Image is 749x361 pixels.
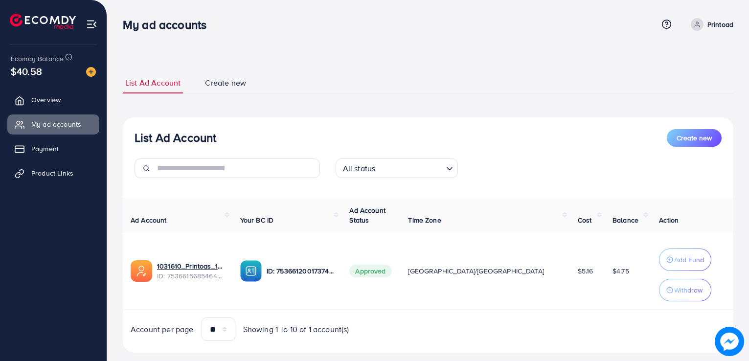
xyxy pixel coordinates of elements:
span: Action [659,215,679,225]
button: Create new [667,129,722,147]
p: Printoad [707,19,733,30]
span: Create new [677,133,712,143]
input: Search for option [378,159,442,176]
span: Time Zone [408,215,441,225]
a: 1031610_Printoas_1754755120409 [157,261,225,271]
p: ID: 7536612001737474065 [267,265,334,277]
span: Cost [578,215,592,225]
span: Ad Account [131,215,167,225]
button: Withdraw [659,279,711,301]
img: image [86,67,96,77]
a: Payment [7,139,99,158]
span: Overview [31,95,61,105]
span: Your BC ID [240,215,274,225]
img: ic-ads-acc.e4c84228.svg [131,260,152,282]
span: My ad accounts [31,119,81,129]
span: All status [341,161,378,176]
span: Ad Account Status [349,205,386,225]
img: image [715,327,744,356]
h3: List Ad Account [135,131,216,145]
p: Add Fund [674,254,704,266]
span: [GEOGRAPHIC_DATA]/[GEOGRAPHIC_DATA] [408,266,544,276]
span: Payment [31,144,59,154]
span: Create new [205,77,246,89]
img: menu [86,19,97,30]
span: Account per page [131,324,194,335]
div: <span class='underline'>1031610_Printoas_1754755120409</span></br>7536615685464883201 [157,261,225,281]
span: List Ad Account [125,77,181,89]
span: Balance [613,215,638,225]
a: Printoad [687,18,733,31]
div: Search for option [336,158,458,178]
p: Withdraw [674,284,703,296]
span: $40.58 [11,64,42,78]
span: Showing 1 To 10 of 1 account(s) [243,324,349,335]
h3: My ad accounts [123,18,214,32]
button: Add Fund [659,248,711,271]
img: logo [10,14,76,29]
img: ic-ba-acc.ded83a64.svg [240,260,262,282]
span: ID: 7536615685464883201 [157,271,225,281]
a: My ad accounts [7,114,99,134]
span: $4.75 [613,266,629,276]
span: $5.16 [578,266,593,276]
a: Overview [7,90,99,110]
a: Product Links [7,163,99,183]
span: Approved [349,265,391,277]
span: Product Links [31,168,73,178]
span: Ecomdy Balance [11,54,64,64]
